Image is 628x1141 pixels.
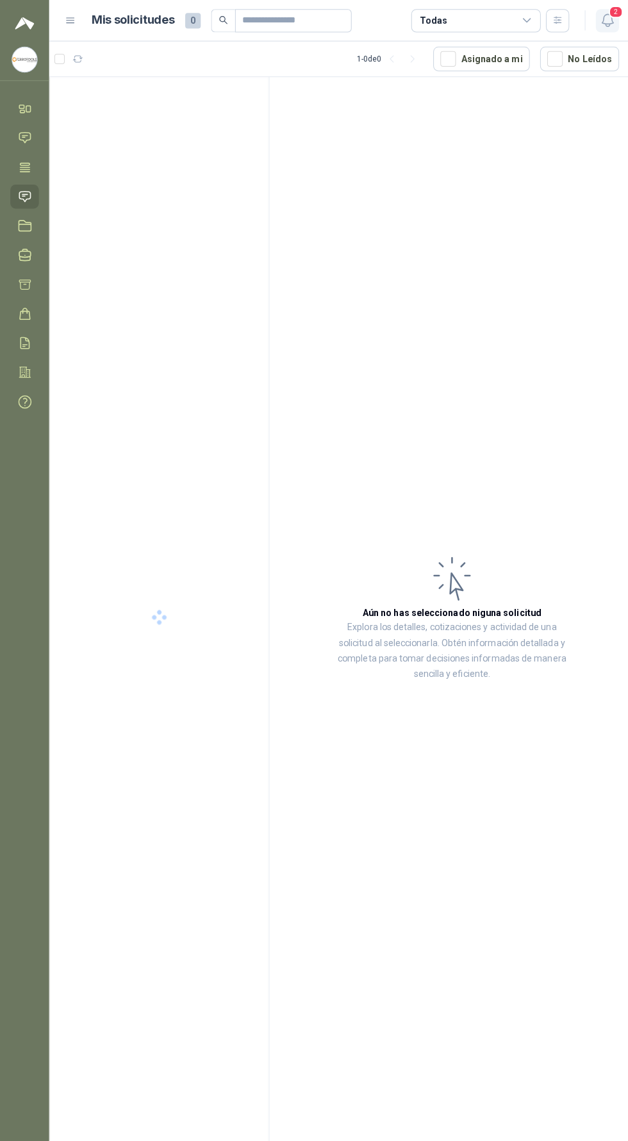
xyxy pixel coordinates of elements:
[217,15,226,24] span: search
[602,6,616,18] span: 2
[359,599,536,613] h3: Aún no has seleccionado niguna solicitud
[415,13,442,28] div: Todas
[331,613,564,675] p: Explora los detalles, cotizaciones y actividad de una solicitud al seleccionarla. Obtén informaci...
[429,46,524,71] button: Asignado a mi
[91,11,173,29] h1: Mis solicitudes
[534,46,613,71] button: No Leídos
[590,9,613,32] button: 2
[183,13,199,28] span: 0
[12,47,37,71] img: Company Logo
[353,48,418,69] div: 1 - 0 de 0
[15,15,34,31] img: Logo peakr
